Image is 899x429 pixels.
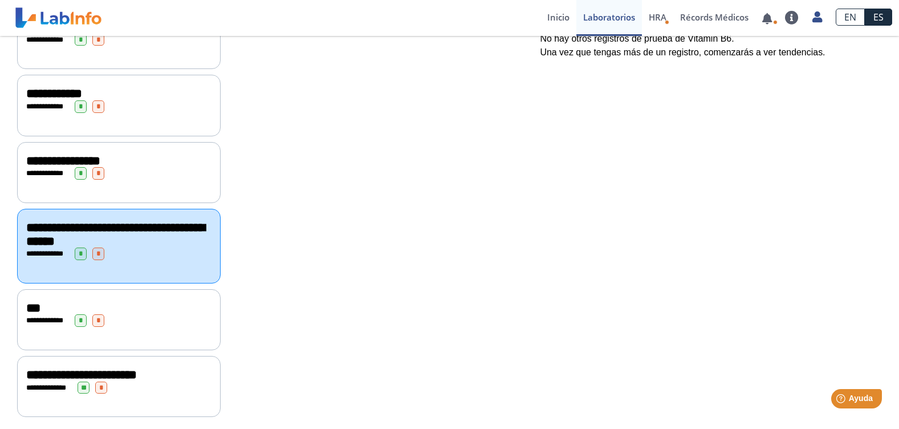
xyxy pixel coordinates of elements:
[865,9,892,26] a: ES
[540,32,873,59] p: No hay otros registros de prueba de Vitamin B6. Una vez que tengas más de un registro, comenzarás...
[649,11,666,23] span: HRA
[836,9,865,26] a: EN
[798,385,886,416] iframe: Help widget launcher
